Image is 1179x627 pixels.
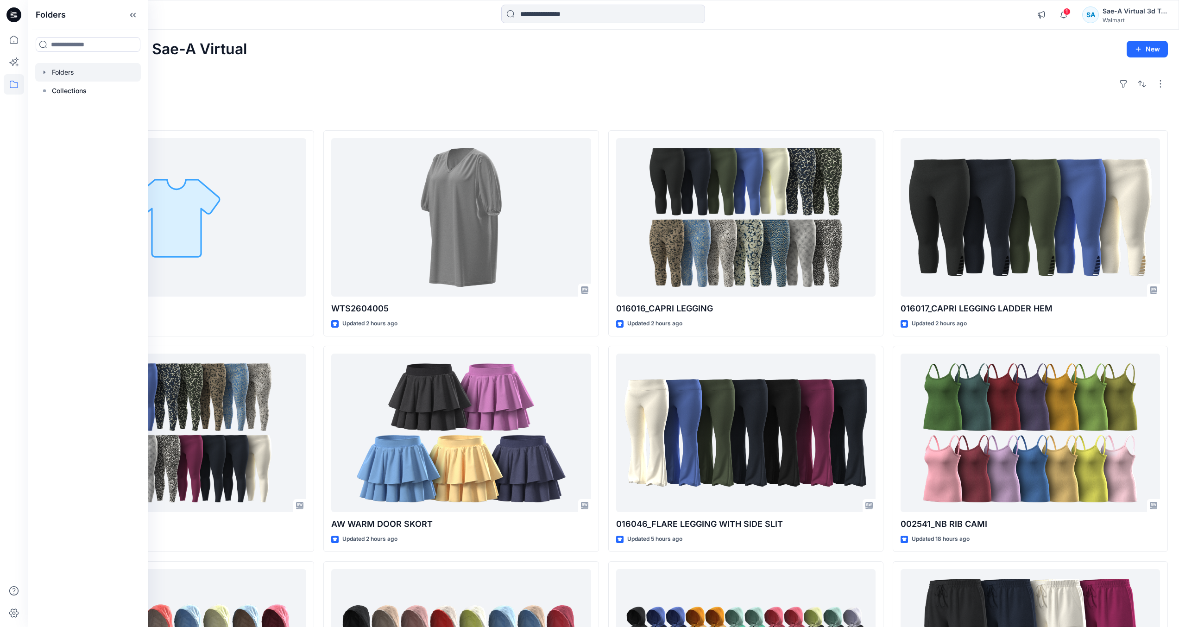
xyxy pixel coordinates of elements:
[47,518,306,531] p: 016020_CORE LEGGING
[627,319,682,329] p: Updated 2 hours ago
[52,85,87,96] p: Collections
[1127,41,1168,57] button: New
[47,302,306,315] p: WN BOYS SHACKET
[342,534,397,544] p: Updated 2 hours ago
[616,354,876,513] a: 016046_FLARE LEGGING WITH SIDE SLIT
[1103,6,1167,17] div: Sae-A Virtual 3d Team
[901,138,1160,297] a: 016017_CAPRI LEGGING LADDER HEM
[1063,8,1071,15] span: 1
[901,302,1160,315] p: 016017_CAPRI LEGGING LADDER HEM
[912,319,967,329] p: Updated 2 hours ago
[47,138,306,297] a: WN BOYS SHACKET
[331,302,591,315] p: WTS2604005
[1082,6,1099,23] div: SA
[912,534,970,544] p: Updated 18 hours ago
[47,354,306,513] a: 016020_CORE LEGGING
[616,138,876,297] a: 016016_CAPRI LEGGING
[331,518,591,531] p: AW WARM DOOR SKORT
[901,518,1160,531] p: 002541_NB RIB CAMI
[39,110,1168,121] h4: Styles
[342,319,397,329] p: Updated 2 hours ago
[616,518,876,531] p: 016046_FLARE LEGGING WITH SIDE SLIT
[901,354,1160,513] a: 002541_NB RIB CAMI
[1103,17,1167,24] div: Walmart
[331,138,591,297] a: WTS2604005
[627,534,682,544] p: Updated 5 hours ago
[331,354,591,513] a: AW WARM DOOR SKORT
[616,302,876,315] p: 016016_CAPRI LEGGING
